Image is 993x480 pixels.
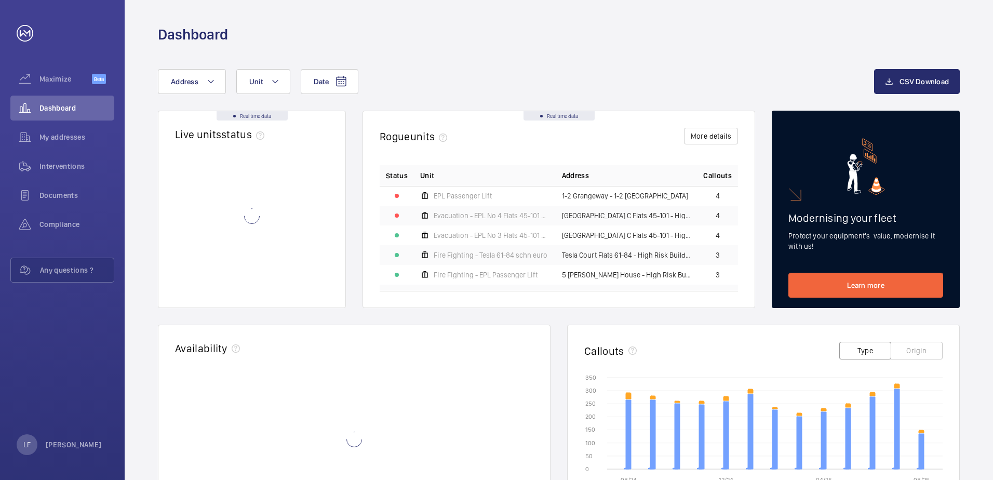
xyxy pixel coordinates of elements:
[585,465,589,473] text: 0
[562,170,589,181] span: Address
[788,211,943,224] h2: Modernising your fleet
[684,128,738,144] button: More details
[92,74,106,84] span: Beta
[585,374,596,381] text: 350
[874,69,960,94] button: CSV Download
[716,212,720,219] span: 4
[562,232,691,239] span: [GEOGRAPHIC_DATA] C Flats 45-101 - High Risk Building - [GEOGRAPHIC_DATA] 45-101
[39,161,114,171] span: Interventions
[39,190,114,201] span: Documents
[249,77,263,86] span: Unit
[716,232,720,239] span: 4
[217,111,288,121] div: Real time data
[562,271,691,278] span: 5 [PERSON_NAME] House - High Risk Building - [GEOGRAPHIC_DATA][PERSON_NAME]
[175,128,269,141] h2: Live units
[46,439,102,450] p: [PERSON_NAME]
[585,439,595,447] text: 100
[562,251,691,259] span: Tesla Court Flats 61-84 - High Risk Building - Tesla Court Flats 61-84
[23,439,31,450] p: LF
[585,400,596,407] text: 250
[562,192,688,199] span: 1-2 Grangeway - 1-2 [GEOGRAPHIC_DATA]
[585,413,596,420] text: 200
[171,77,198,86] span: Address
[434,212,549,219] span: Evacuation - EPL No 4 Flats 45-101 R/h
[175,342,227,355] h2: Availability
[716,251,720,259] span: 3
[420,170,434,181] span: Unit
[562,212,691,219] span: [GEOGRAPHIC_DATA] C Flats 45-101 - High Risk Building - [GEOGRAPHIC_DATA] 45-101
[236,69,290,94] button: Unit
[434,232,549,239] span: Evacuation - EPL No 3 Flats 45-101 L/h
[585,387,596,394] text: 300
[585,452,593,460] text: 50
[703,170,732,181] span: Callouts
[434,251,547,259] span: Fire Fighting - Tesla 61-84 schn euro
[434,271,538,278] span: Fire Fighting - EPL Passenger Lift
[301,69,358,94] button: Date
[716,192,720,199] span: 4
[891,342,943,359] button: Origin
[585,426,595,433] text: 150
[386,170,408,181] p: Status
[314,77,329,86] span: Date
[839,342,891,359] button: Type
[39,219,114,230] span: Compliance
[524,111,595,121] div: Real time data
[380,130,451,143] h2: Rogue
[788,231,943,251] p: Protect your equipment's value, modernise it with us!
[158,25,228,44] h1: Dashboard
[221,128,269,141] span: status
[39,132,114,142] span: My addresses
[39,103,114,113] span: Dashboard
[434,192,492,199] span: EPL Passenger Lift
[788,273,943,298] a: Learn more
[847,138,885,195] img: marketing-card.svg
[584,344,624,357] h2: Callouts
[410,130,452,143] span: units
[900,77,949,86] span: CSV Download
[39,74,92,84] span: Maximize
[716,271,720,278] span: 3
[158,69,226,94] button: Address
[40,265,114,275] span: Any questions ?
